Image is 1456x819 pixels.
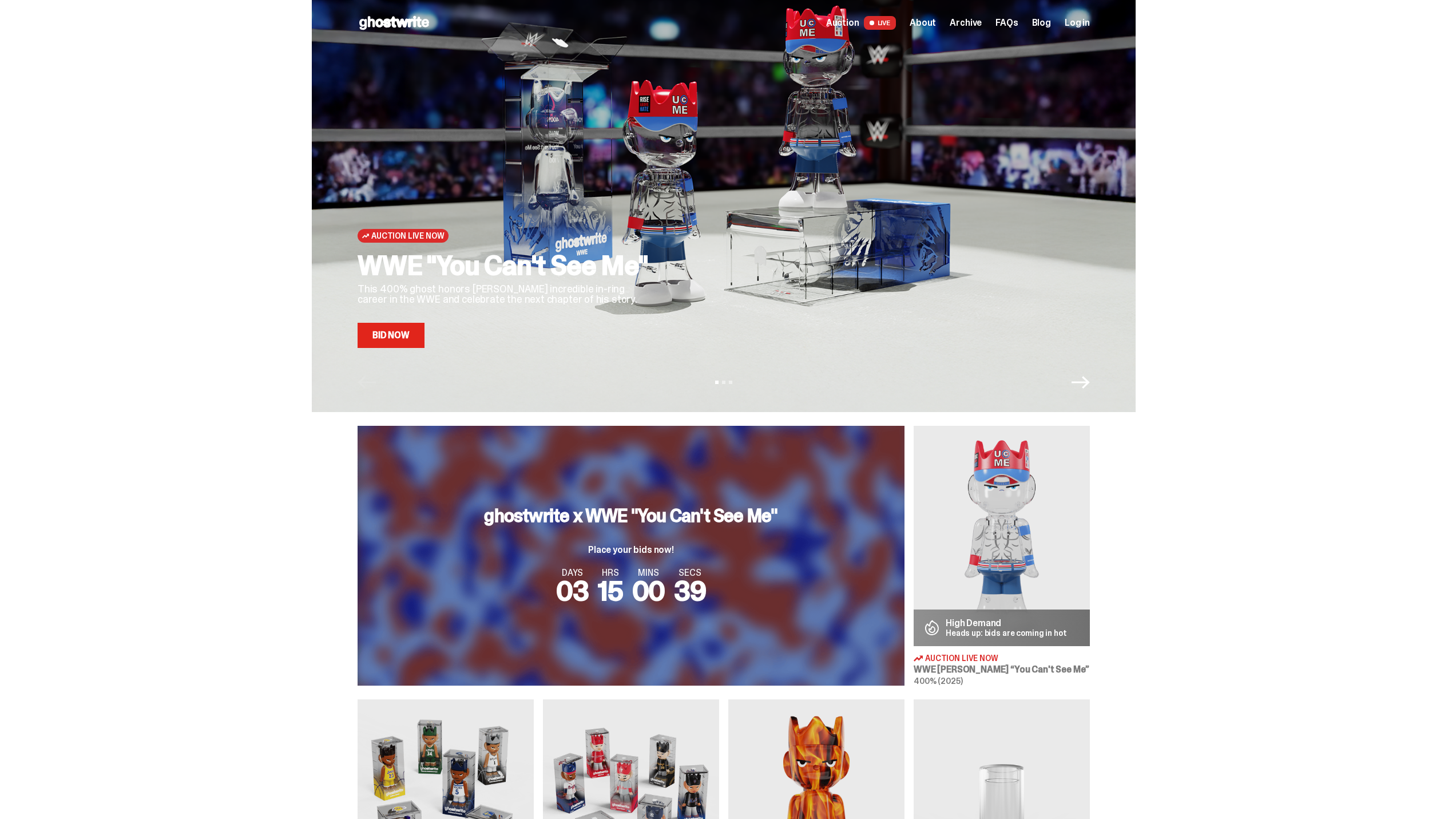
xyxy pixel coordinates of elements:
[826,18,859,27] span: Auction
[729,381,732,384] button: View slide 3
[1065,18,1090,27] a: Log in
[632,568,665,577] span: MINS
[826,16,896,30] a: Auction LIVE
[914,426,1090,686] a: You Can't See Me High Demand Heads up: bids are coming in hot Auction Live Now
[358,284,655,304] p: This 400% ghost honors [PERSON_NAME] incredible in-ring career in the WWE and celebrate the next ...
[371,231,444,240] span: Auction Live Now
[556,573,589,609] span: 03
[1072,373,1090,391] button: Next
[674,573,706,609] span: 39
[358,252,655,279] h2: WWE "You Can't See Me"
[946,629,1067,637] p: Heads up: bids are coming in hot
[925,654,998,662] span: Auction Live Now
[722,381,725,384] button: View slide 2
[358,323,424,348] a: Bid Now
[914,665,1090,674] h3: WWE [PERSON_NAME] “You Can't See Me”
[950,18,982,27] a: Archive
[910,18,936,27] a: About
[715,381,719,384] button: View slide 1
[864,16,896,30] span: LIVE
[632,573,665,609] span: 00
[674,568,706,577] span: SECS
[995,18,1018,27] a: FAQs
[914,426,1090,646] img: You Can't See Me
[598,568,623,577] span: HRS
[484,545,777,555] p: Place your bids now!
[1032,18,1051,27] a: Blog
[484,507,777,525] h3: ghostwrite x WWE "You Can't See Me"
[556,568,589,577] span: DAYS
[914,676,962,686] span: 400% (2025)
[946,619,1067,628] p: High Demand
[598,573,623,609] span: 15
